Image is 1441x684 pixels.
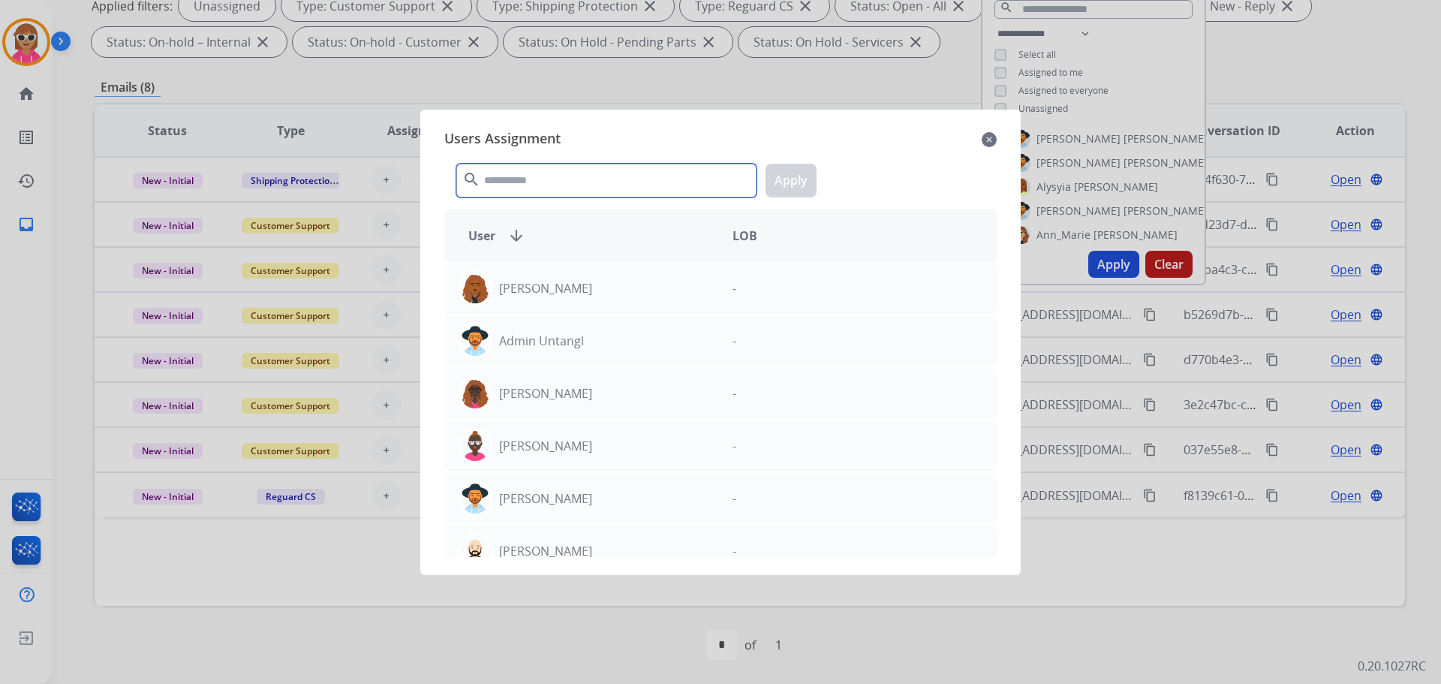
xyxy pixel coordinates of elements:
[733,542,736,560] p: -
[499,384,592,402] p: [PERSON_NAME]
[733,490,736,508] p: -
[733,332,736,350] p: -
[766,164,817,197] button: Apply
[733,279,736,297] p: -
[733,384,736,402] p: -
[499,279,592,297] p: [PERSON_NAME]
[499,332,584,350] p: Admin Untangl
[499,490,592,508] p: [PERSON_NAME]
[733,227,757,245] span: LOB
[462,170,480,188] mat-icon: search
[499,542,592,560] p: [PERSON_NAME]
[507,227,525,245] mat-icon: arrow_downward
[456,227,720,245] div: User
[733,437,736,455] p: -
[444,128,561,152] span: Users Assignment
[499,437,592,455] p: [PERSON_NAME]
[982,131,997,149] mat-icon: close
